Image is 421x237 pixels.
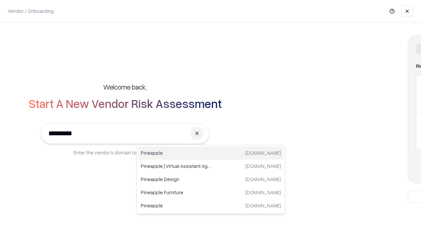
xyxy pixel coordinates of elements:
[103,82,147,92] h5: Welcome back,
[136,145,285,214] div: Suggestions
[141,189,211,196] p: Pineapple Furniture
[141,202,211,209] p: Pineapple
[8,8,54,14] p: Vendor / Onboarding
[141,176,211,183] p: Pineapple Design
[141,163,211,170] p: Pineapple | Virtual Assistant Agency
[245,189,281,196] p: [DOMAIN_NAME]
[245,163,281,170] p: [DOMAIN_NAME]
[245,176,281,183] p: [DOMAIN_NAME]
[74,149,176,156] p: Enter the vendor’s domain to begin onboarding
[141,149,211,156] p: Pineapple
[245,202,281,209] p: [DOMAIN_NAME]
[29,97,222,110] h2: Start A New Vendor Risk Assessment
[245,149,281,156] p: [DOMAIN_NAME]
